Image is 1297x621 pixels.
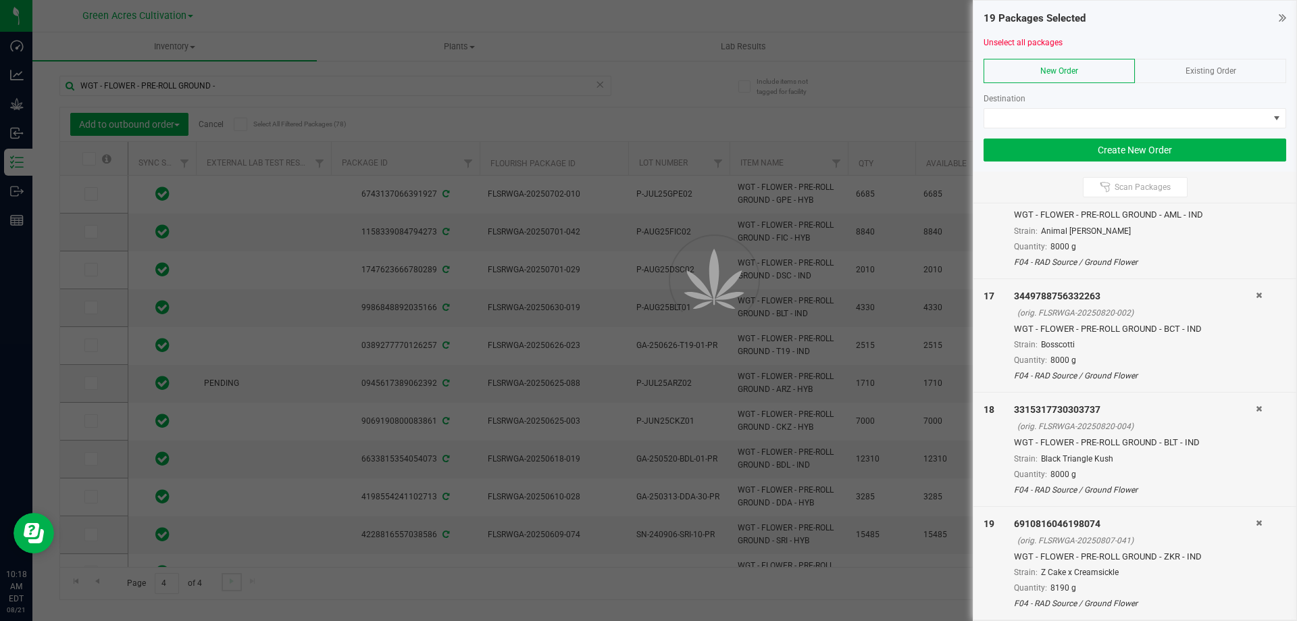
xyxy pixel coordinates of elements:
div: (orig. FLSRWGA-20250820-002) [1017,307,1256,319]
button: Scan Packages [1083,177,1188,197]
span: Quantity: [1014,242,1047,251]
div: WGT - FLOWER - PRE-ROLL GROUND - AML - IND [1014,208,1256,222]
div: 3315317730303737 [1014,403,1256,417]
span: Strain: [1014,454,1038,464]
span: Strain: [1014,568,1038,577]
span: Destination [984,94,1025,103]
div: WGT - FLOWER - PRE-ROLL GROUND - BCT - IND [1014,322,1256,336]
div: F04 - RAD Source / Ground Flower [1014,370,1256,382]
iframe: Resource center [14,513,54,553]
span: 8190 g [1050,583,1076,593]
span: 8000 g [1050,355,1076,365]
div: 3449788756332263 [1014,289,1256,303]
span: Z Cake x Creamsickle [1041,568,1119,577]
span: Quantity: [1014,583,1047,593]
div: WGT - FLOWER - PRE-ROLL GROUND - ZKR - IND [1014,550,1256,564]
span: 19 [984,518,994,529]
div: (orig. FLSRWGA-20250807-041) [1017,535,1256,547]
span: Black Triangle Kush [1041,454,1113,464]
span: 8000 g [1050,242,1076,251]
span: New Order [1040,66,1078,76]
div: F04 - RAD Source / Ground Flower [1014,256,1256,268]
span: Existing Order [1186,66,1236,76]
span: Quantity: [1014,355,1047,365]
div: F04 - RAD Source / Ground Flower [1014,484,1256,496]
span: Bosscotti [1041,340,1075,349]
button: Create New Order [984,139,1286,162]
span: Animal [PERSON_NAME] [1041,226,1131,236]
div: (orig. FLSRWGA-20250820-004) [1017,420,1256,432]
a: Unselect all packages [984,38,1063,47]
span: Strain: [1014,340,1038,349]
span: Scan Packages [1115,182,1171,193]
div: WGT - FLOWER - PRE-ROLL GROUND - BLT - IND [1014,436,1256,449]
div: F04 - RAD Source / Ground Flower [1014,597,1256,610]
span: 18 [984,404,994,415]
span: Strain: [1014,226,1038,236]
span: 17 [984,291,994,301]
div: 6910816046198074 [1014,517,1256,531]
span: 8000 g [1050,470,1076,479]
span: Quantity: [1014,470,1047,479]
